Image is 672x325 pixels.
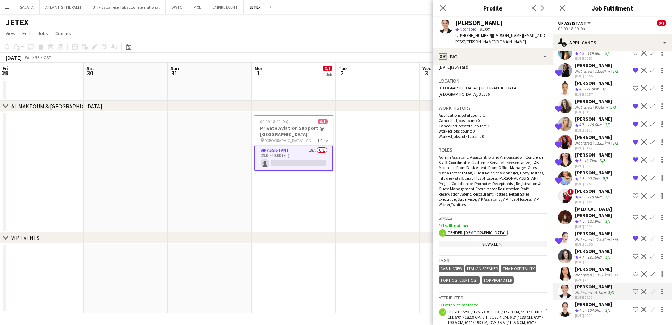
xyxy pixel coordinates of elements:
[575,140,593,146] div: Not rated
[40,0,87,14] button: ATLANTIS THE PALM
[188,0,207,14] button: PIXL
[2,65,8,71] span: Fri
[478,26,492,32] span: 8.1km
[170,65,179,71] span: Sun
[603,176,609,181] app-skills-label: 3/3
[439,123,547,128] p: Cancelled jobs total count: 0
[575,188,612,194] div: [PERSON_NAME]
[575,80,612,86] div: [PERSON_NAME]
[610,104,616,110] app-skills-label: 3/3
[579,254,584,260] span: 4.7
[567,189,574,195] span: !
[421,69,432,77] span: 3
[169,69,179,77] span: 31
[38,30,48,37] span: Jobs
[575,260,612,265] div: [DATE] 20:31
[575,224,630,229] div: [DATE] 15:14
[575,104,593,110] div: Not rated
[86,65,94,71] span: Sat
[244,0,266,14] button: JETEX
[439,134,547,139] p: Worked jobs total count: 0
[553,34,672,51] div: Applicants
[575,230,620,237] div: [PERSON_NAME]
[337,69,347,77] span: 2
[14,0,40,14] button: SALATA
[55,30,71,37] span: Comms
[44,55,51,60] div: GST
[323,66,332,71] span: 0/1
[439,215,547,221] h3: Skills
[439,147,547,153] h3: Roles
[586,254,604,260] div: 121.6km
[433,48,553,65] div: Bio
[253,69,264,77] span: 1
[575,237,593,242] div: Not rated
[433,4,553,13] h3: Profile
[439,64,469,70] span: [DATE] (35 years)
[482,276,514,284] div: TOP PROMOTER
[207,0,244,14] button: EMPIRE EVENT
[6,17,29,27] h1: JETEX
[583,158,599,164] div: 13.7km
[657,20,666,26] span: 0/1
[593,69,611,74] div: 119.6km
[254,125,333,138] h3: Private Aviation Support @ [GEOGRAPHIC_DATA]
[575,116,612,122] div: [PERSON_NAME]
[575,200,612,204] div: [DATE] 12:56
[579,86,581,91] span: 4
[447,230,506,235] span: Gender: [DEMOGRAPHIC_DATA]
[85,69,94,77] span: 30
[439,302,547,307] p: 1/1 attribute matched
[11,103,102,110] div: AL MAKTOUM & [GEOGRAPHIC_DATA]
[586,194,604,200] div: 119.6km
[586,51,604,57] div: 119.6km
[605,218,611,224] app-skills-label: 3/3
[575,56,612,61] div: [DATE] 10:50
[575,69,593,74] div: Not rated
[439,223,547,228] p: 1/1 skill matched
[455,33,492,38] span: t. [PHONE_NUMBER]
[575,290,593,295] div: Not rated
[553,4,672,13] h3: Job Fulfilment
[575,62,620,69] div: [PERSON_NAME]
[586,176,602,182] div: 99.7km
[3,29,18,38] a: View
[579,307,584,313] span: 4.5
[593,237,611,242] div: 123.5km
[579,218,584,224] span: 4.5
[460,26,477,32] span: Not rated
[465,265,499,272] div: ITALIAN SPEAKER
[439,113,547,118] p: Applications total count: 1
[586,307,604,313] div: 104.5km
[439,128,547,134] p: Worked jobs count: 0
[575,134,620,140] div: [PERSON_NAME]
[575,152,612,158] div: [PERSON_NAME]
[579,122,584,127] span: 4.7
[575,74,620,78] div: [DATE] 10:55
[254,115,333,171] app-job-card: 09:00-18:00 (9h)0/1Private Aviation Support @ [GEOGRAPHIC_DATA] [GEOGRAPHIC_DATA] - AD1 RoleVIP A...
[605,307,611,313] app-skills-label: 3/3
[586,122,604,128] div: 119.6km
[602,86,608,91] app-skills-label: 3/3
[439,85,519,97] span: [GEOGRAPHIC_DATA], [GEOGRAPHIC_DATA], [GEOGRAPHIC_DATA], 35566
[575,313,612,318] div: [DATE] 09:09
[593,290,607,295] div: 8.1km
[439,241,547,247] div: View All
[605,122,611,127] app-skills-label: 3/3
[575,206,630,218] div: [MEDICAL_DATA][PERSON_NAME]
[575,182,612,186] div: [DATE] 12:53
[613,140,618,146] app-skills-label: 3/3
[613,69,618,74] app-skills-label: 3/3
[323,72,332,77] div: 1 Job
[166,0,188,14] button: DWTC
[608,290,614,295] app-skills-label: 3/3
[87,0,166,14] button: JTI - Japanese Tabacco International
[439,294,547,301] h3: Attributes
[439,276,480,284] div: TOP HOSTESS/ HOST
[593,104,609,110] div: 97.4km
[613,272,618,278] app-skills-label: 3/3
[575,266,620,272] div: [PERSON_NAME]
[11,234,39,241] div: VIP EVENTS
[575,92,612,97] div: [DATE] 10:57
